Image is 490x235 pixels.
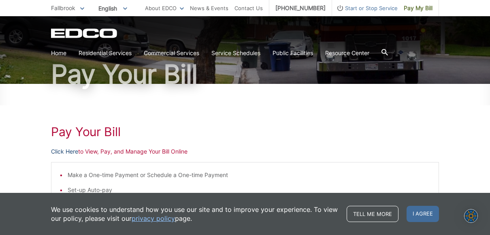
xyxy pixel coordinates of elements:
span: English [92,2,133,15]
a: Public Facilities [273,49,313,58]
span: Pay My Bill [404,4,432,13]
a: privacy policy [132,214,175,223]
a: EDCD logo. Return to the homepage. [51,28,118,38]
li: Make a One-time Payment or Schedule a One-time Payment [68,171,430,179]
span: I agree [407,206,439,222]
h1: Pay Your Bill [51,124,439,139]
a: Click Here [51,147,78,156]
a: Residential Services [79,49,132,58]
a: Home [51,49,66,58]
a: Commercial Services [144,49,199,58]
p: to View, Pay, and Manage Your Bill Online [51,147,439,156]
a: Resource Center [325,49,369,58]
a: News & Events [190,4,228,13]
a: Service Schedules [211,49,260,58]
a: About EDCO [145,4,184,13]
h1: Pay Your Bill [51,61,439,87]
li: Set-up Auto-pay [68,186,430,194]
p: We use cookies to understand how you use our site and to improve your experience. To view our pol... [51,205,339,223]
span: Fallbrook [51,4,75,11]
a: Contact Us [234,4,263,13]
a: Tell me more [347,206,398,222]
